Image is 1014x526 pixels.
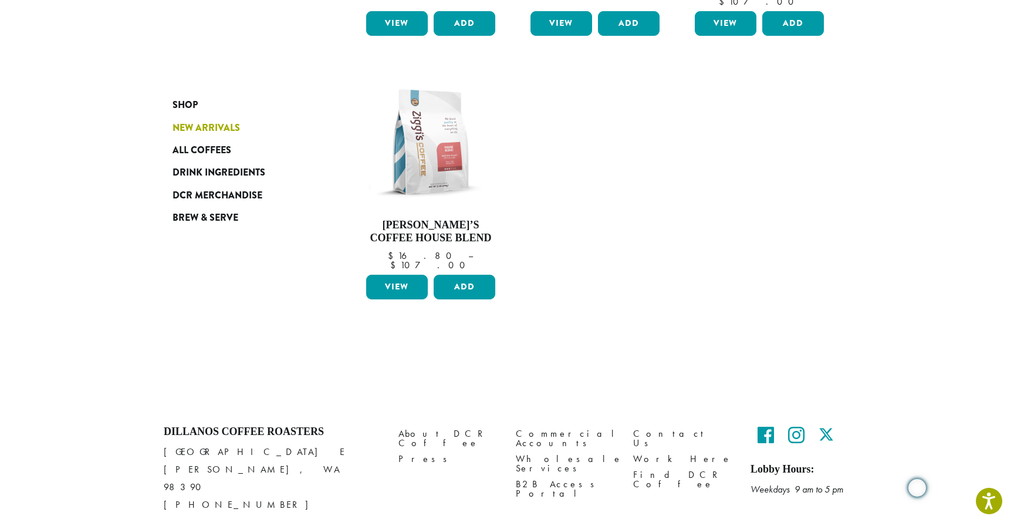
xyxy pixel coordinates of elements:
[173,184,313,207] a: DCR Merchandise
[366,11,428,36] a: View
[388,249,398,262] span: $
[516,426,616,451] a: Commercial Accounts
[633,467,733,493] a: Find DCR Coffee
[363,219,498,244] h4: [PERSON_NAME]’s Coffee House Blend
[398,426,498,451] a: About DCR Coffee
[173,94,313,116] a: Shop
[388,249,457,262] bdi: 16.80
[173,121,240,136] span: New Arrivals
[633,426,733,451] a: Contact Us
[516,451,616,476] a: Wholesale Services
[366,275,428,299] a: View
[363,75,498,270] a: [PERSON_NAME]’s Coffee House Blend
[173,161,313,184] a: Drink Ingredients
[390,259,400,271] span: $
[173,166,265,180] span: Drink Ingredients
[633,451,733,467] a: Work Here
[530,11,592,36] a: View
[434,11,495,36] button: Add
[173,211,238,225] span: Brew & Serve
[751,483,843,495] em: Weekdays 9 am to 5 pm
[173,139,313,161] a: All Coffees
[164,426,381,439] h4: Dillanos Coffee Roasters
[173,188,262,203] span: DCR Merchandise
[468,249,473,262] span: –
[363,75,498,210] img: Ziggis-House-Blend-12-oz.png
[173,207,313,229] a: Brew & Serve
[598,11,660,36] button: Add
[173,116,313,139] a: New Arrivals
[751,463,850,476] h5: Lobby Hours:
[173,98,198,113] span: Shop
[762,11,824,36] button: Add
[434,275,495,299] button: Add
[398,451,498,467] a: Press
[390,259,471,271] bdi: 107.00
[164,443,381,514] p: [GEOGRAPHIC_DATA] E [PERSON_NAME], WA 98390 [PHONE_NUMBER]
[173,143,231,158] span: All Coffees
[516,477,616,502] a: B2B Access Portal
[695,11,756,36] a: View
